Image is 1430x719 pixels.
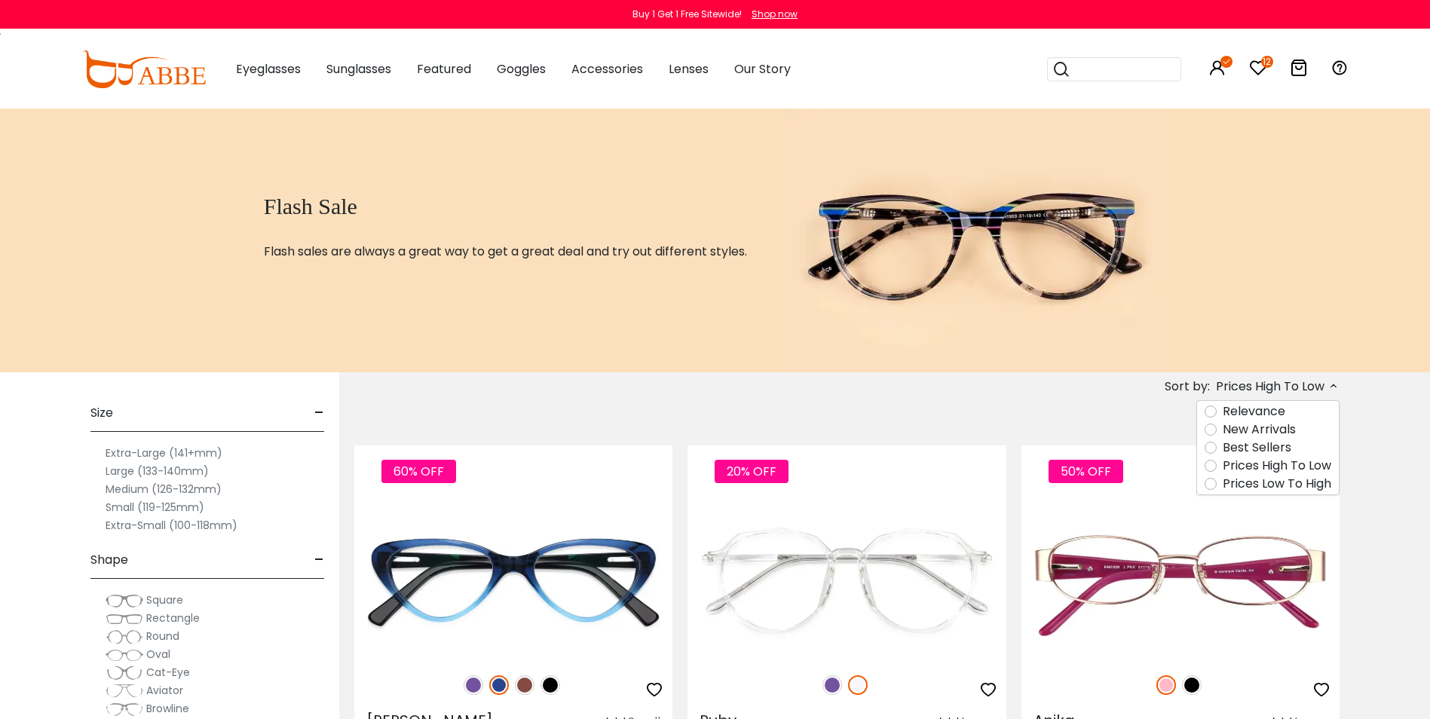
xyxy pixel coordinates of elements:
span: - [314,395,324,431]
span: 50% OFF [1049,460,1123,483]
span: Our Story [734,60,791,78]
i: 12 [1261,56,1273,68]
span: Sunglasses [326,60,391,78]
label: Prices Low To High [1223,475,1331,493]
label: Extra-Small (100-118mm) [106,516,237,534]
span: Rectangle [146,610,200,626]
img: Round.png [106,629,143,644]
span: Aviator [146,683,183,698]
label: Small (119-125mm) [106,498,204,516]
a: Shop now [744,8,798,20]
label: Relevance [1223,402,1285,421]
label: Large (133-140mm) [106,462,209,480]
img: Translucent Ruby - TR ,Light Weight [687,500,1006,659]
img: Aviator.png [106,684,143,699]
span: 20% OFF [715,460,788,483]
img: Pink [1156,675,1176,695]
span: Round [146,629,179,644]
span: Oval [146,647,170,662]
img: abbeglasses.com [82,50,206,88]
h1: Flash Sale [264,193,747,220]
a: 12 [1249,62,1267,79]
span: 60% OFF [381,460,456,483]
img: Purple [464,675,483,695]
img: Black [1182,675,1202,695]
img: Purple [822,675,842,695]
span: Eyeglasses [236,60,301,78]
span: - [314,542,324,578]
span: Size [90,395,113,431]
label: Best Sellers [1223,439,1291,457]
img: Pink Anika - Metal ,Adjust Nose Pads [1021,500,1340,659]
img: Brown [515,675,534,695]
span: Shape [90,542,128,578]
img: flash sale [785,109,1168,372]
span: Prices High To Low [1216,373,1324,400]
label: New Arrivals [1223,421,1296,439]
span: Square [146,592,183,607]
span: Browline [146,701,189,716]
img: Black [540,675,560,695]
span: Lenses [669,60,709,78]
label: Prices High To Low [1223,457,1331,475]
span: Accessories [571,60,643,78]
img: Square.png [106,593,143,608]
span: Cat-Eye [146,665,190,680]
img: Browline.png [106,702,143,717]
img: Rectangle.png [106,611,143,626]
label: Extra-Large (141+mm) [106,444,222,462]
img: Translucent [848,675,868,695]
label: Medium (126-132mm) [106,480,222,498]
span: Featured [417,60,471,78]
img: Blue [489,675,509,695]
img: Blue Hannah - Acetate ,Universal Bridge Fit [354,500,672,659]
img: Cat-Eye.png [106,665,143,681]
span: Goggles [497,60,546,78]
span: Sort by: [1165,378,1210,395]
div: Shop now [752,8,798,21]
div: Buy 1 Get 1 Free Sitewide! [632,8,742,21]
img: Oval.png [106,647,143,662]
p: Flash sales are always a great way to get a great deal and try out different styles. [264,243,747,261]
